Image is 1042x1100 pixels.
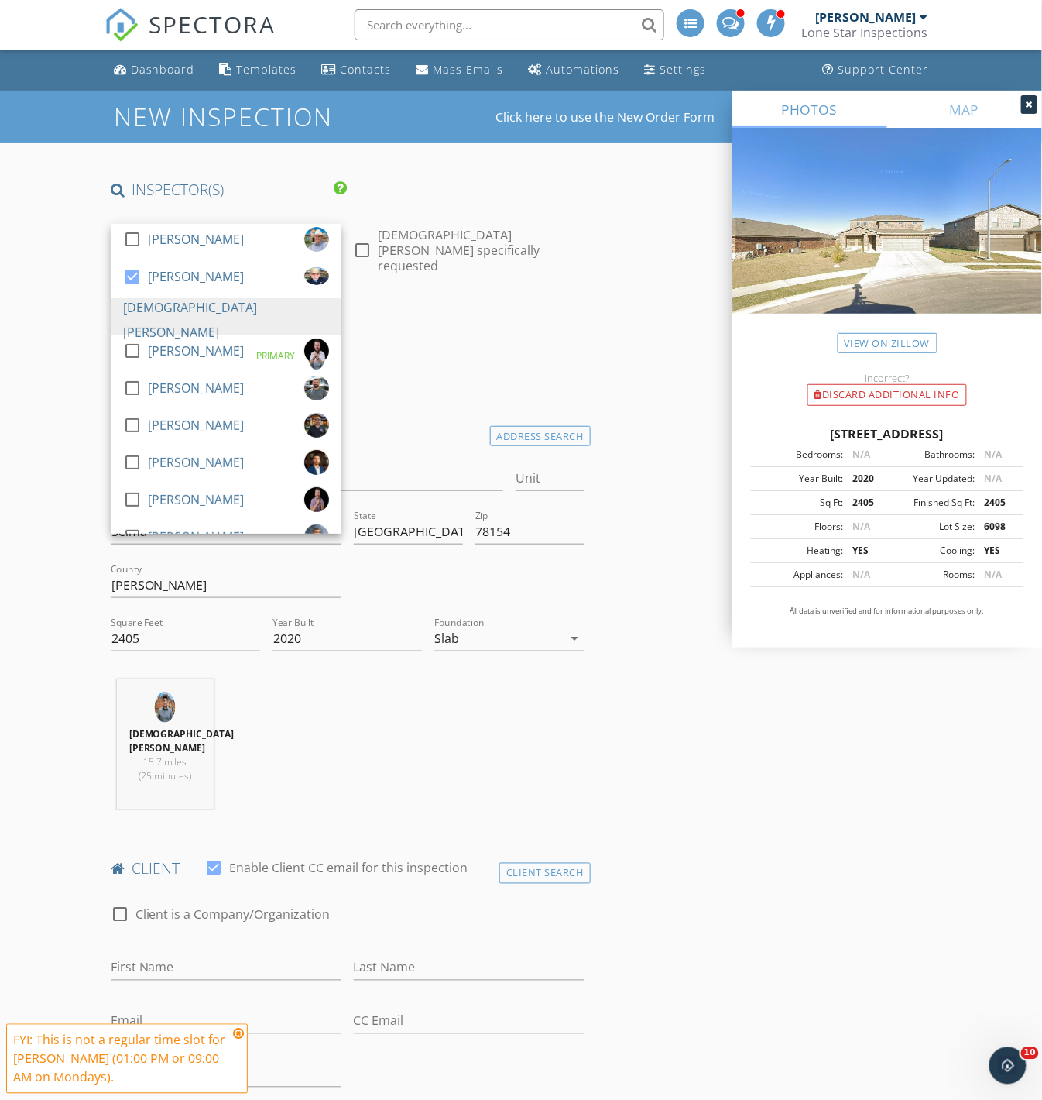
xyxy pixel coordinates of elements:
div: Settings [660,62,707,77]
div: Rooms: [887,568,975,582]
div: Year Updated: [887,472,975,486]
a: Automations (Advanced) [523,56,626,84]
h1: New Inspection [114,103,457,130]
img: evan_headshot_copy.jpg [304,413,329,438]
a: Support Center [816,56,934,84]
a: Click here to use the New Order Form [496,111,715,123]
a: SPECTORA [105,21,276,53]
div: Floors: [756,520,843,534]
h4: client [111,859,584,879]
div: 2020 [843,472,887,486]
h4: Date/Time [111,316,584,336]
div: Address Search [490,426,591,447]
div: Mass Emails [434,62,504,77]
input: Search everything... [355,9,664,40]
div: Heating: [756,544,843,558]
img: streetview [732,128,1042,351]
span: SPECTORA [149,8,276,40]
a: MAP [887,91,1042,128]
label: [DEMOGRAPHIC_DATA][PERSON_NAME] specifically requested [379,227,584,273]
div: Discard Additional info [807,384,967,406]
div: Templates [237,62,297,77]
span: N/A [852,520,870,533]
img: cf3a9765.jpeg [304,339,329,363]
img: jason_new_hs.png [304,227,329,252]
div: [PERSON_NAME] [148,227,244,252]
a: Contacts [316,56,398,84]
a: Mass Emails [410,56,510,84]
div: [PERSON_NAME] [815,9,916,25]
img: api_john_headshot_copy.jpg [304,524,329,549]
label: Enable Client CC email for this inspection [230,861,468,876]
div: [PERSON_NAME] [148,450,244,475]
a: Settings [639,56,713,84]
div: Sq Ft: [756,496,843,510]
div: 6098 [975,520,1019,534]
div: YES [975,544,1019,558]
span: N/A [984,568,1002,581]
a: View on Zillow [838,333,937,354]
div: 2405 [975,496,1019,510]
span: 15.7 miles [143,755,187,768]
div: Finished Sq Ft: [887,496,975,510]
label: Client is a Company/Organization [135,907,331,923]
span: N/A [984,448,1002,461]
img: headshotbluesuit.jpeg [304,450,329,475]
strong: [DEMOGRAPHIC_DATA][PERSON_NAME] [129,727,235,755]
div: Slab [434,631,459,645]
a: Templates [214,56,303,84]
div: Appliances: [756,568,843,582]
div: Contacts [341,62,392,77]
i: arrow_drop_down [566,629,584,648]
iframe: Intercom live chat [989,1047,1027,1085]
img: fsp_5833edit.jpg [304,376,329,400]
img: The Best Home Inspection Software - Spectora [105,8,139,42]
div: [DEMOGRAPHIC_DATA][PERSON_NAME] [123,295,329,345]
div: Cooling: [887,544,975,558]
div: 2405 [843,496,887,510]
div: Bathrooms: [887,448,975,462]
div: [PERSON_NAME] [148,376,244,400]
a: Dashboard [108,56,201,84]
div: [STREET_ADDRESS] [751,425,1023,443]
img: cf3a9759.jpeg [304,487,329,512]
span: (25 minutes) [139,769,191,782]
span: N/A [852,448,870,461]
div: Year Built: [756,472,843,486]
div: Dashboard [131,62,195,77]
div: FYI: This is not a regular time slot for [PERSON_NAME] (01:00 PM or 09:00 AM on Mondays). [13,1031,228,1087]
div: Incorrect? [732,372,1042,384]
div: Client Search [499,863,591,884]
div: [PERSON_NAME] [148,413,244,438]
div: [PERSON_NAME] [148,487,244,512]
a: PHOTOS [732,91,887,128]
span: 10 [1021,1047,1039,1060]
h4: INSPECTOR(S) [111,180,348,200]
p: All data is unverified and for informational purposes only. [751,606,1023,617]
span: N/A [852,568,870,581]
div: [PERSON_NAME] [148,524,244,549]
div: Lone Star Inspections [801,25,927,40]
div: Bedrooms: [756,448,843,462]
h4: Location [111,422,584,442]
img: circle_jesus_.png [149,692,180,723]
div: YES [843,544,887,558]
div: [PERSON_NAME] [148,339,244,363]
div: Lot Size: [887,520,975,534]
span: N/A [984,472,1002,485]
div: Automations [547,62,620,77]
div: Support Center [838,62,928,77]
